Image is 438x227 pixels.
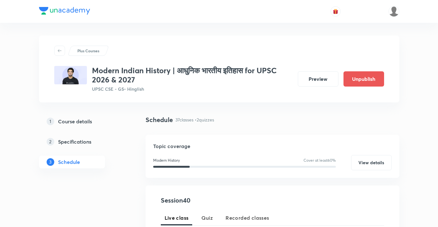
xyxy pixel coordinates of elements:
span: Quiz [201,214,213,222]
span: Recorded classes [226,214,269,222]
p: UPSC CSE - GS • Hinglish [92,86,293,92]
img: avatar [333,9,338,14]
h4: Session 40 [161,196,277,205]
a: 2Specifications [39,135,125,148]
button: Preview [298,71,338,87]
img: Ajit [389,6,399,17]
span: Live class [165,214,189,222]
h5: Topic coverage [153,142,392,150]
p: Cover at least 60 % [304,158,336,163]
button: View details [351,155,392,170]
p: 2 [47,138,54,146]
a: Company Logo [39,7,90,16]
p: Modern History [153,158,180,163]
p: • 2 quizzes [195,116,214,123]
p: 37 classes [175,116,193,123]
button: avatar [330,6,341,16]
p: 1 [47,118,54,125]
p: 3 [47,158,54,166]
h5: Specifications [58,138,91,146]
img: Company Logo [39,7,90,15]
h5: Schedule [58,158,80,166]
p: Plus Courses [77,48,99,54]
h3: Modern Indian History | आधुनिक भारतीय इतिहास for UPSC 2026 & 2027 [92,66,293,84]
h5: Course details [58,118,92,125]
a: 1Course details [39,115,125,128]
img: 19E03857-3385-4008-B9C9-5041D09E7A5E_plus.png [54,66,87,84]
button: Unpublish [343,71,384,87]
h4: Schedule [146,115,173,125]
